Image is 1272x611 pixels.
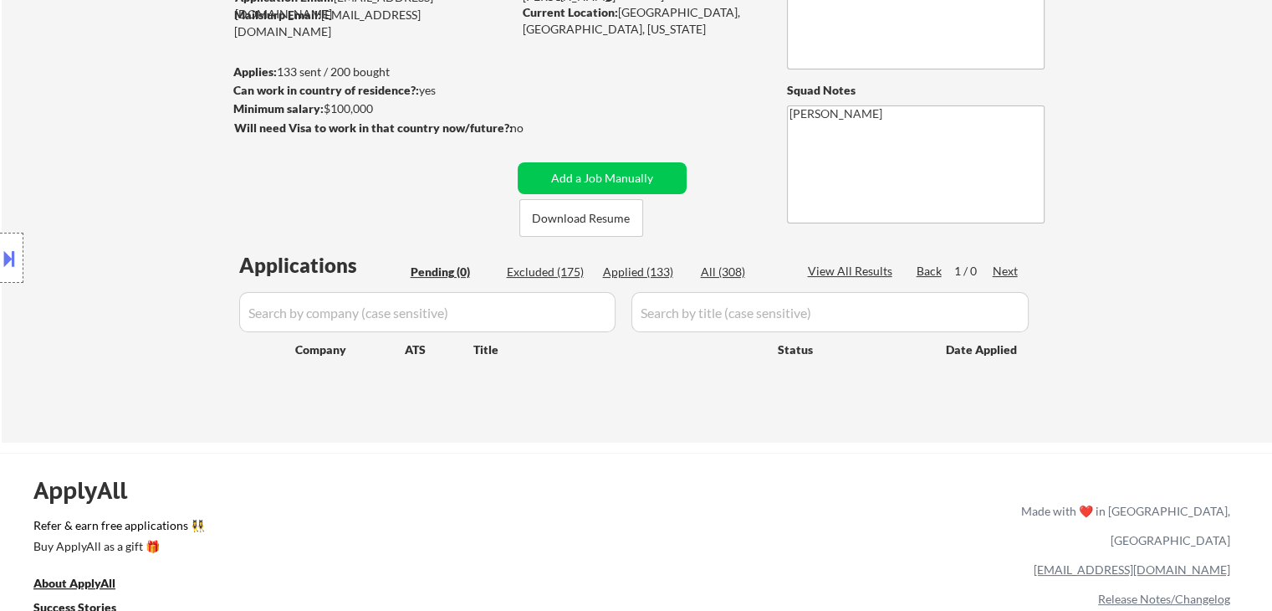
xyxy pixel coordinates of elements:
a: Buy ApplyAll as a gift 🎁 [33,537,201,558]
div: Status [778,334,922,364]
div: 133 sent / 200 bought [233,64,512,80]
a: [EMAIL_ADDRESS][DOMAIN_NAME] [1034,562,1230,577]
strong: Will need Visa to work in that country now/future?: [234,121,513,135]
div: Made with ❤️ in [GEOGRAPHIC_DATA], [GEOGRAPHIC_DATA] [1014,496,1230,555]
div: Title [473,341,762,358]
div: ApplyAll [33,476,146,505]
div: Company [295,341,405,358]
strong: Minimum salary: [233,101,324,116]
input: Search by title (case sensitive) [631,292,1029,332]
div: Back [917,263,943,280]
strong: Applies: [233,64,277,79]
div: Next [993,263,1019,280]
div: 1 / 0 [954,263,993,280]
div: [EMAIL_ADDRESS][DOMAIN_NAME] [234,7,512,39]
div: Pending (0) [411,264,494,280]
div: Applications [239,255,405,275]
div: ATS [405,341,473,358]
a: Refer & earn free applications 👯‍♀️ [33,520,672,537]
div: no [510,120,558,136]
div: Excluded (175) [507,264,590,280]
strong: Current Location: [523,5,618,19]
div: yes [233,82,507,99]
div: $100,000 [233,100,512,117]
input: Search by company (case sensitive) [239,292,616,332]
div: Date Applied [946,341,1019,358]
strong: Mailslurp Email: [234,8,321,22]
div: Applied (133) [603,264,687,280]
div: All (308) [701,264,784,280]
u: About ApplyAll [33,576,115,590]
a: About ApplyAll [33,574,139,595]
div: Buy ApplyAll as a gift 🎁 [33,541,201,552]
div: View All Results [808,263,897,280]
button: Add a Job Manually [518,162,687,194]
strong: Can work in country of residence?: [233,83,419,97]
div: Squad Notes [787,82,1045,99]
a: Release Notes/Changelog [1098,592,1230,606]
button: Download Resume [519,199,643,237]
div: [GEOGRAPHIC_DATA], [GEOGRAPHIC_DATA], [US_STATE] [523,4,759,37]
